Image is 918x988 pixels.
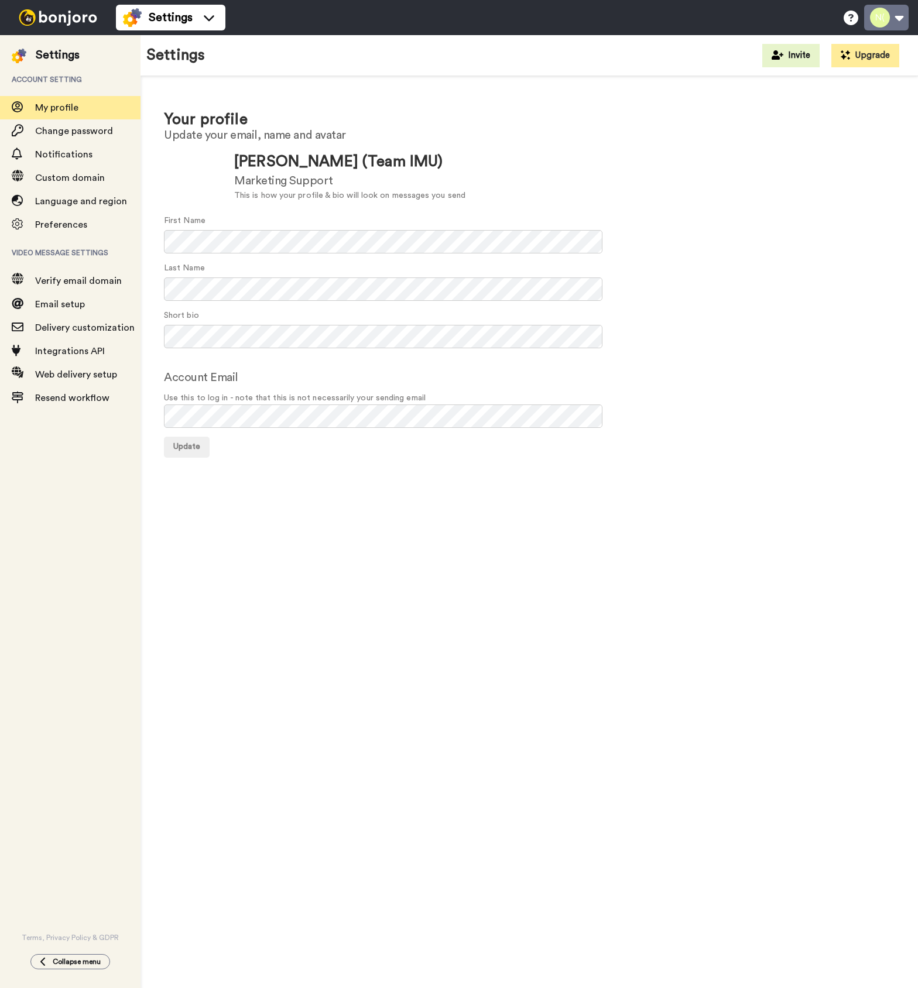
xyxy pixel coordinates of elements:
[164,369,238,386] label: Account Email
[12,49,26,63] img: settings-colored.svg
[35,126,113,136] span: Change password
[35,393,109,403] span: Resend workflow
[234,190,465,202] div: This is how your profile & bio will look on messages you send
[35,323,135,332] span: Delivery customization
[35,197,127,206] span: Language and region
[164,111,895,128] h1: Your profile
[164,310,199,322] label: Short bio
[35,173,105,183] span: Custom domain
[149,9,193,26] span: Settings
[164,262,205,275] label: Last Name
[173,442,200,451] span: Update
[164,129,895,142] h2: Update your email, name and avatar
[146,47,205,64] h1: Settings
[35,276,122,286] span: Verify email domain
[35,300,85,309] span: Email setup
[164,215,205,227] label: First Name
[35,220,87,229] span: Preferences
[831,44,899,67] button: Upgrade
[35,103,78,112] span: My profile
[53,957,101,966] span: Collapse menu
[36,47,80,63] div: Settings
[164,437,210,458] button: Update
[35,370,117,379] span: Web delivery setup
[14,9,102,26] img: bj-logo-header-white.svg
[30,954,110,969] button: Collapse menu
[234,173,465,190] div: Marketing Support
[123,8,142,27] img: settings-colored.svg
[35,150,93,159] span: Notifications
[164,392,895,404] span: Use this to log in - note that this is not necessarily your sending email
[35,347,105,356] span: Integrations API
[762,44,820,67] button: Invite
[234,151,465,173] div: [PERSON_NAME] (Team IMU)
